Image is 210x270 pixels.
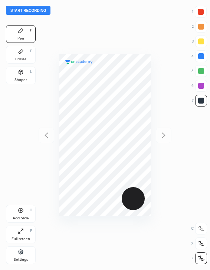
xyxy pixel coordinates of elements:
div: L [30,70,32,74]
div: Add Slide [13,216,29,220]
div: Full screen [12,237,30,241]
div: Eraser [15,57,26,61]
div: 4 [191,50,207,62]
div: 7 [192,95,207,107]
img: logo.38c385cc.svg [65,60,93,64]
div: C [191,223,207,234]
div: 6 [191,80,207,92]
div: H [30,208,32,212]
div: F [30,229,32,233]
button: Start recording [6,6,50,15]
div: Settings [14,258,28,261]
div: Z [191,252,207,264]
div: E [30,49,32,53]
div: 1 [192,6,207,18]
div: 5 [191,65,207,77]
div: Shapes [14,78,27,82]
div: P [30,28,32,32]
div: X [191,237,207,249]
div: 2 [192,21,207,33]
div: 3 [192,36,207,47]
div: Pen [17,37,24,40]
